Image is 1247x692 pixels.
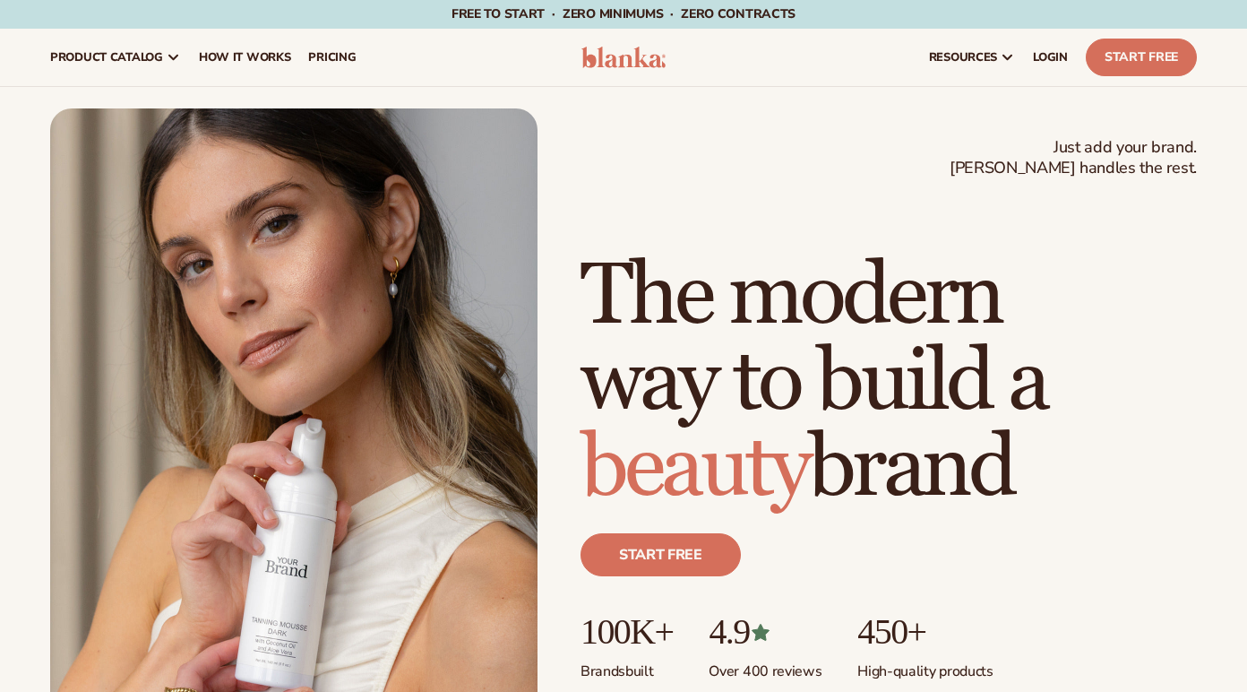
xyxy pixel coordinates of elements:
a: product catalog [41,29,190,86]
img: logo [581,47,666,68]
span: LOGIN [1033,50,1068,65]
span: pricing [308,50,356,65]
span: Just add your brand. [PERSON_NAME] handles the rest. [950,137,1197,179]
a: pricing [299,29,365,86]
p: Over 400 reviews [709,652,821,681]
p: 450+ [857,612,993,652]
a: How It Works [190,29,300,86]
span: Free to start · ZERO minimums · ZERO contracts [451,5,795,22]
a: Start free [580,533,741,576]
h1: The modern way to build a brand [580,254,1197,512]
span: beauty [580,416,808,521]
span: resources [929,50,997,65]
a: resources [920,29,1024,86]
span: How It Works [199,50,291,65]
a: Start Free [1086,39,1197,76]
p: Brands built [580,652,673,681]
p: 100K+ [580,612,673,652]
a: LOGIN [1024,29,1077,86]
p: 4.9 [709,612,821,652]
p: High-quality products [857,652,993,681]
span: product catalog [50,50,163,65]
